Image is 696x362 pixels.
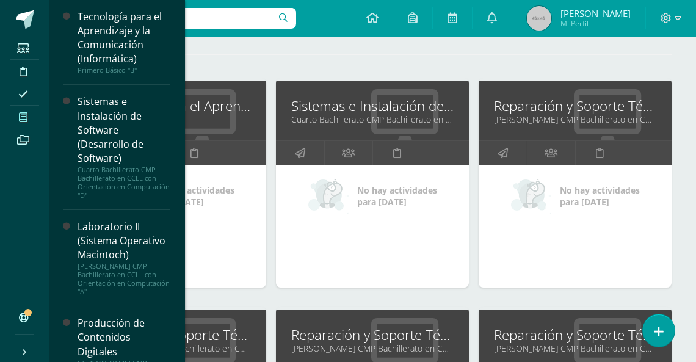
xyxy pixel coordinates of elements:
[78,316,170,358] div: Producción de Contenidos Digitales
[78,165,170,200] div: Cuarto Bachillerato CMP Bachillerato en CCLL con Orientación en Computación "D"
[291,114,454,125] a: Cuarto Bachillerato CMP Bachillerato en CCLL con Orientación en Computación "D"
[78,66,170,74] div: Primero Básico "B"
[494,96,656,115] a: Reparación y Soporte Técnico CISCO
[560,18,631,29] span: Mi Perfil
[560,184,640,208] span: No hay actividades para [DATE]
[291,325,454,344] a: Reparación y Soporte Técnico CISCO
[78,95,170,165] div: Sistemas e Instalación de Software (Desarrollo de Software)
[494,114,656,125] a: [PERSON_NAME] CMP Bachillerato en CCLL con Orientación en Computación "A"
[308,178,349,214] img: no_activities_small.png
[527,6,551,31] img: 45x45
[511,178,551,214] img: no_activities_small.png
[494,325,656,344] a: Reparación y Soporte Técnico CISCO
[78,10,170,74] a: Tecnología para el Aprendizaje y la Comunicación (Informática)Primero Básico "B"
[494,342,656,354] a: [PERSON_NAME] CMP Bachillerato en CCLL con Orientación en Computación "D"
[291,342,454,354] a: [PERSON_NAME] CMP Bachillerato en CCLL con Orientación en Computación "C"
[291,96,454,115] a: Sistemas e Instalación de Software (Desarrollo de Software)
[154,184,234,208] span: No hay actividades para [DATE]
[357,184,437,208] span: No hay actividades para [DATE]
[78,262,170,296] div: [PERSON_NAME] CMP Bachillerato en CCLL con Orientación en Computación "A"
[78,10,170,66] div: Tecnología para el Aprendizaje y la Comunicación (Informática)
[78,220,170,262] div: Laboratorio II (Sistema Operativo Macintoch)
[78,220,170,296] a: Laboratorio II (Sistema Operativo Macintoch)[PERSON_NAME] CMP Bachillerato en CCLL con Orientació...
[560,7,631,20] span: [PERSON_NAME]
[78,95,170,200] a: Sistemas e Instalación de Software (Desarrollo de Software)Cuarto Bachillerato CMP Bachillerato e...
